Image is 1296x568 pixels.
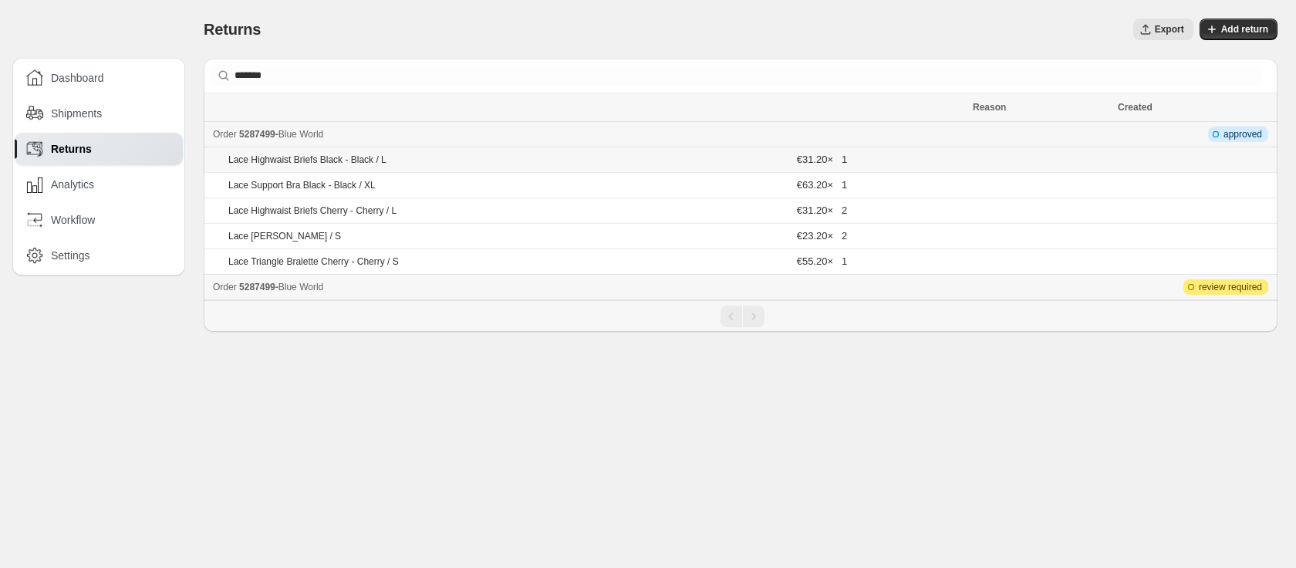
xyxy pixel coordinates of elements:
span: Returns [51,141,92,157]
button: Add return [1200,19,1277,40]
span: Blue World [278,129,324,140]
p: Lace Support Bra Black - Black / XL [228,179,376,191]
span: 5287499 [239,129,275,140]
p: Lace Highwaist Briefs Cherry - Cherry / L [228,205,397,217]
span: Add return [1221,23,1268,35]
span: Created [1118,102,1153,113]
span: Reason [973,102,1006,113]
span: review required [1199,281,1262,293]
span: approved [1223,128,1262,140]
span: Settings [51,248,90,263]
span: Returns [204,21,261,38]
span: Analytics [51,177,94,192]
div: - [213,279,964,295]
span: €23.20 × 2 [797,230,847,242]
span: 5287499 [239,282,275,292]
span: Blue World [278,282,324,292]
span: Shipments [51,106,102,121]
span: Workflow [51,212,95,228]
p: Lace Triangle Bralette Cherry - Cherry / S [228,255,399,268]
span: €55.20 × 1 [797,255,847,267]
button: Export [1133,19,1193,40]
p: Lace Highwaist Briefs Black - Black / L [228,154,386,166]
span: Dashboard [51,70,104,86]
p: Lace [PERSON_NAME] / S [228,230,341,242]
span: Order [213,282,237,292]
nav: Pagination [204,300,1277,332]
span: €31.20 × 1 [797,154,847,165]
span: Order [213,129,237,140]
span: €31.20 × 2 [797,205,847,216]
span: €63.20 × 1 [797,179,847,191]
span: Export [1155,23,1184,35]
div: - [213,127,964,142]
